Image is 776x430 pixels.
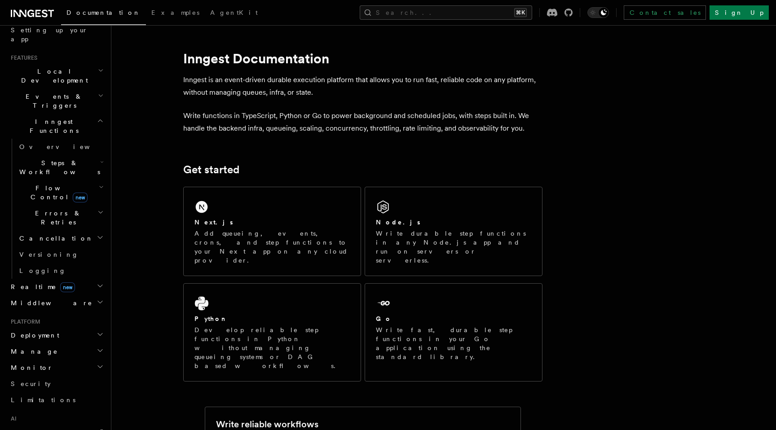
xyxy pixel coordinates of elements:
button: Realtimenew [7,279,106,295]
h2: Node.js [376,218,420,227]
button: Middleware [7,295,106,311]
a: Security [7,376,106,392]
a: Next.jsAdd queueing, events, crons, and step functions to your Next app on any cloud provider. [183,187,361,276]
span: Middleware [7,298,93,307]
p: Add queueing, events, crons, and step functions to your Next app on any cloud provider. [194,229,350,265]
span: Realtime [7,282,75,291]
h2: Python [194,314,228,323]
a: Versioning [16,246,106,263]
a: Node.jsWrite durable step functions in any Node.js app and run on servers or serverless. [365,187,542,276]
p: Develop reliable step functions in Python without managing queueing systems or DAG based workflows. [194,325,350,370]
div: Inngest Functions [7,139,106,279]
span: Inngest Functions [7,117,97,135]
h1: Inngest Documentation [183,50,542,66]
span: new [60,282,75,292]
a: Contact sales [624,5,706,20]
button: Local Development [7,63,106,88]
a: Limitations [7,392,106,408]
button: Monitor [7,360,106,376]
a: Setting up your app [7,22,106,47]
span: Steps & Workflows [16,158,100,176]
span: new [73,193,88,202]
a: Sign Up [710,5,769,20]
span: Errors & Retries [16,209,97,227]
span: Setting up your app [11,26,88,43]
span: Documentation [66,9,141,16]
a: GoWrite fast, durable step functions in your Go application using the standard library. [365,283,542,382]
a: Examples [146,3,205,24]
a: AgentKit [205,3,263,24]
button: Inngest Functions [7,114,106,139]
span: Versioning [19,251,79,258]
a: Overview [16,139,106,155]
span: Flow Control [16,184,99,202]
a: Logging [16,263,106,279]
span: Limitations [11,396,75,404]
span: Local Development [7,67,98,85]
span: AgentKit [210,9,258,16]
span: Events & Triggers [7,92,98,110]
span: Platform [7,318,40,325]
a: PythonDevelop reliable step functions in Python without managing queueing systems or DAG based wo... [183,283,361,382]
button: Events & Triggers [7,88,106,114]
span: Features [7,54,37,61]
span: Manage [7,347,58,356]
span: Deployment [7,331,59,340]
p: Write durable step functions in any Node.js app and run on servers or serverless. [376,229,531,265]
p: Write functions in TypeScript, Python or Go to power background and scheduled jobs, with steps bu... [183,110,542,135]
p: Write fast, durable step functions in your Go application using the standard library. [376,325,531,361]
a: Documentation [61,3,146,25]
button: Cancellation [16,230,106,246]
button: Manage [7,343,106,360]
span: Examples [151,9,199,16]
span: Logging [19,267,66,274]
h2: Next.js [194,218,233,227]
span: Monitor [7,363,53,372]
kbd: ⌘K [514,8,527,17]
a: Get started [183,163,239,176]
span: AI [7,415,17,422]
button: Flow Controlnew [16,180,106,205]
button: Steps & Workflows [16,155,106,180]
button: Errors & Retries [16,205,106,230]
h2: Go [376,314,392,323]
button: Toggle dark mode [587,7,609,18]
span: Overview [19,143,112,150]
span: Security [11,380,51,387]
button: Deployment [7,327,106,343]
p: Inngest is an event-driven durable execution platform that allows you to run fast, reliable code ... [183,74,542,99]
button: Search...⌘K [360,5,532,20]
span: Cancellation [16,234,93,243]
